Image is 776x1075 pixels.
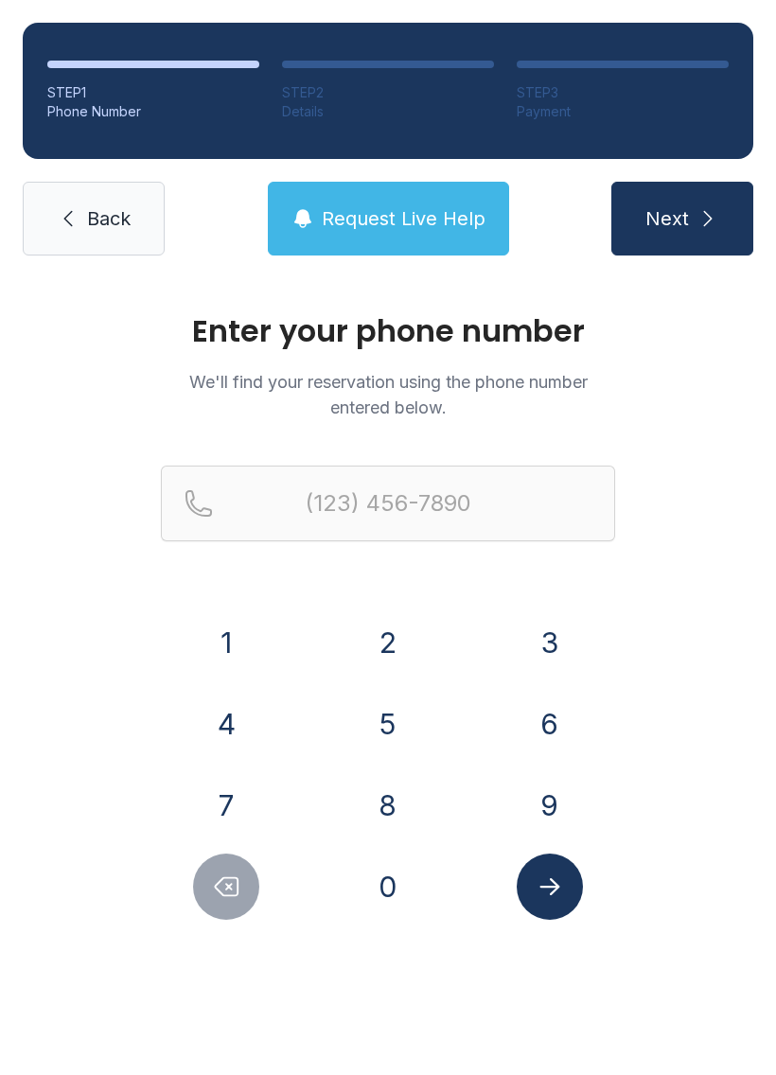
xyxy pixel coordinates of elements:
[355,609,421,676] button: 2
[47,102,259,121] div: Phone Number
[517,854,583,920] button: Submit lookup form
[282,102,494,121] div: Details
[193,609,259,676] button: 1
[322,205,485,232] span: Request Live Help
[161,369,615,420] p: We'll find your reservation using the phone number entered below.
[517,772,583,838] button: 9
[517,102,729,121] div: Payment
[355,854,421,920] button: 0
[517,691,583,757] button: 6
[517,83,729,102] div: STEP 3
[161,316,615,346] h1: Enter your phone number
[161,466,615,541] input: Reservation phone number
[282,83,494,102] div: STEP 2
[193,772,259,838] button: 7
[87,205,131,232] span: Back
[355,691,421,757] button: 5
[47,83,259,102] div: STEP 1
[193,854,259,920] button: Delete number
[355,772,421,838] button: 8
[193,691,259,757] button: 4
[645,205,689,232] span: Next
[517,609,583,676] button: 3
